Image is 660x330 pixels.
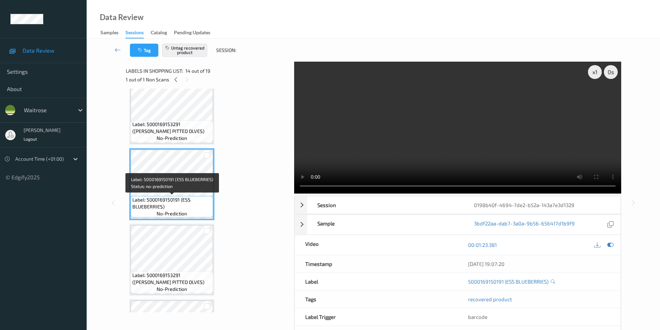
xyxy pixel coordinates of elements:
button: Untag recovered product [162,44,207,57]
a: 3bdf22aa-dab7-3a0a-9b56-656417d1b9f9 [474,220,575,229]
div: Session [307,196,464,214]
span: Label: 5000169153291 ([PERSON_NAME] PITTED OLVES) [132,121,211,135]
div: [DATE] 19:07:20 [468,260,610,267]
div: Tags [295,291,458,308]
div: Sample3bdf22aa-dab7-3a0a-9b56-656417d1b9f9 [294,214,621,235]
span: Labels in shopping list: [126,68,183,74]
div: 1 out of 1 Non Scans [126,75,289,84]
div: Label [295,273,458,290]
span: no-prediction [157,210,187,217]
a: 5000169150191 (ESS BLUEBERRIES) [468,278,548,285]
div: barcode [458,308,621,325]
div: Pending Updates [174,29,210,38]
a: Pending Updates [174,28,217,38]
div: x 1 [588,65,602,79]
span: no-prediction [157,135,187,142]
button: Tag [130,44,158,57]
span: Label: 5000169153291 ([PERSON_NAME] PITTED OLVES) [132,272,211,286]
span: Session: [216,47,236,54]
a: Sessions [125,28,151,38]
div: Sample [307,215,464,234]
a: 00:01:23.381 [468,241,497,248]
a: Catalog [151,28,174,38]
div: Timestamp [295,255,458,273]
div: Video [295,235,458,255]
div: Label Trigger [295,308,458,325]
div: 0198b40f-4694-7de2-b52a-143a7e3d1329 [464,196,620,214]
div: 0 s [604,65,618,79]
a: Samples [100,28,125,38]
span: Label: 5000169150191 (ESS BLUEBERRIES) [132,196,211,210]
div: Session0198b40f-4694-7de2-b52a-143a7e3d1329 [294,196,621,214]
span: recovered product [468,296,512,302]
div: Sessions [125,29,144,38]
div: Data Review [100,14,143,21]
div: Samples [100,29,118,38]
span: 14 out of 19 [185,68,210,74]
span: no-prediction [157,286,187,293]
div: Catalog [151,29,167,38]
